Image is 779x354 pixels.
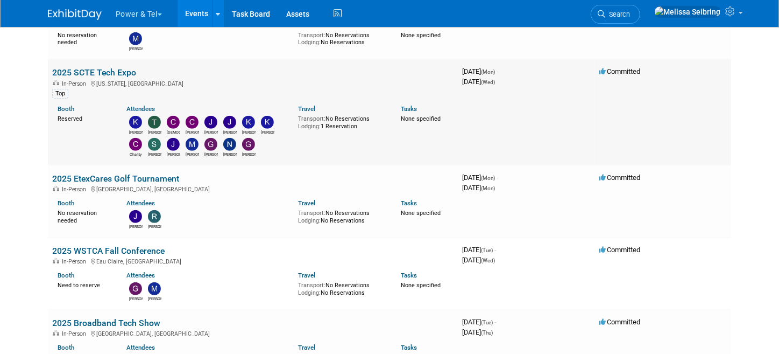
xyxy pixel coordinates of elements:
[497,67,498,75] span: -
[298,39,321,46] span: Lodging:
[401,344,417,351] a: Tasks
[62,80,89,87] span: In-Person
[126,22,155,29] a: Attendees
[52,329,454,337] div: [GEOGRAPHIC_DATA], [GEOGRAPHIC_DATA]
[599,173,640,182] span: Committed
[52,256,454,265] div: Eau Claire, [GEOGRAPHIC_DATA]
[129,116,142,129] img: Kevin Wilkes
[148,138,161,151] img: Scott Wisneski
[62,186,89,193] span: In-Person
[53,330,59,336] img: In-Person Event
[167,116,180,129] img: CHRISTEN Gowens
[298,344,315,351] a: Travel
[242,116,255,129] img: Kevin Stevens
[298,199,315,207] a: Travel
[148,151,161,157] div: Scott Wisneski
[494,318,496,326] span: -
[148,295,161,302] div: Michael Mackeben
[62,258,89,265] span: In-Person
[204,116,217,129] img: Jesse Clark
[298,217,321,224] span: Lodging:
[298,210,325,217] span: Transport:
[261,116,274,129] img: Kevin Heflin
[401,32,441,39] span: None specified
[204,129,218,135] div: Jesse Clark
[129,210,142,223] img: Jerry Johnson
[129,138,142,151] img: Charity Deaton
[462,256,495,264] span: [DATE]
[654,6,721,18] img: Melissa Seibring
[497,173,498,182] span: -
[599,246,640,254] span: Committed
[58,113,110,123] div: Reserved
[167,151,180,157] div: Jeff Porter
[462,328,493,336] span: [DATE]
[58,22,74,29] a: Booth
[148,116,161,129] img: Tammy Pilkington
[481,320,493,325] span: (Tue)
[462,78,495,86] span: [DATE]
[52,89,68,99] div: Top
[129,32,142,45] img: Mike Brems
[298,115,325,122] span: Transport:
[62,330,89,337] span: In-Person
[223,138,236,151] img: Nate Derbyshire
[58,199,74,207] a: Booth
[481,185,495,191] span: (Mon)
[401,22,417,29] a: Tasks
[186,129,199,135] div: Collins O'Toole
[58,280,110,289] div: Need to reserve
[242,138,255,151] img: Greg Heard
[481,247,493,253] span: (Tue)
[591,5,640,24] a: Search
[52,67,136,78] a: 2025 SCTE Tech Expo
[298,32,325,39] span: Transport:
[298,30,385,46] div: No Reservations No Reservations
[298,207,385,224] div: No Reservations No Reservations
[494,246,496,254] span: -
[52,318,160,328] a: 2025 Broadband Tech Show
[298,113,385,130] div: No Reservations 1 Reservation
[298,280,385,296] div: No Reservations No Reservations
[599,318,640,326] span: Committed
[186,138,199,151] img: Mike Kruszewski
[58,344,74,351] a: Booth
[242,151,256,157] div: Greg Heard
[58,105,74,113] a: Booth
[481,258,495,263] span: (Wed)
[53,258,59,263] img: In-Person Event
[126,344,155,351] a: Attendees
[129,151,143,157] div: Charity Deaton
[401,272,417,279] a: Tasks
[52,173,179,184] a: 2025 EtexCares Golf Tournament
[481,175,495,181] span: (Mon)
[223,116,236,129] img: Jon Schatz
[58,207,110,224] div: No reservation needed
[53,186,59,191] img: In-Person Event
[298,272,315,279] a: Travel
[129,282,142,295] img: Gary Mau
[481,330,493,336] span: (Thu)
[223,151,237,157] div: Nate Derbyshire
[481,69,495,75] span: (Mon)
[148,282,161,295] img: Michael Mackeben
[481,79,495,85] span: (Wed)
[401,282,441,289] span: None specified
[148,223,161,230] div: Robert Zuzek
[298,105,315,113] a: Travel
[167,129,180,135] div: CHRISTEN Gowens
[126,105,155,113] a: Attendees
[52,79,454,87] div: [US_STATE], [GEOGRAPHIC_DATA]
[58,272,74,279] a: Booth
[186,151,199,157] div: Mike Kruszewski
[462,67,498,75] span: [DATE]
[48,9,102,20] img: ExhibitDay
[242,129,256,135] div: Kevin Stevens
[401,199,417,207] a: Tasks
[52,184,454,193] div: [GEOGRAPHIC_DATA], [GEOGRAPHIC_DATA]
[186,116,199,129] img: Collins O'Toole
[599,67,640,75] span: Committed
[129,295,143,302] div: Gary Mau
[223,129,237,135] div: Jon Schatz
[298,22,315,29] a: Travel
